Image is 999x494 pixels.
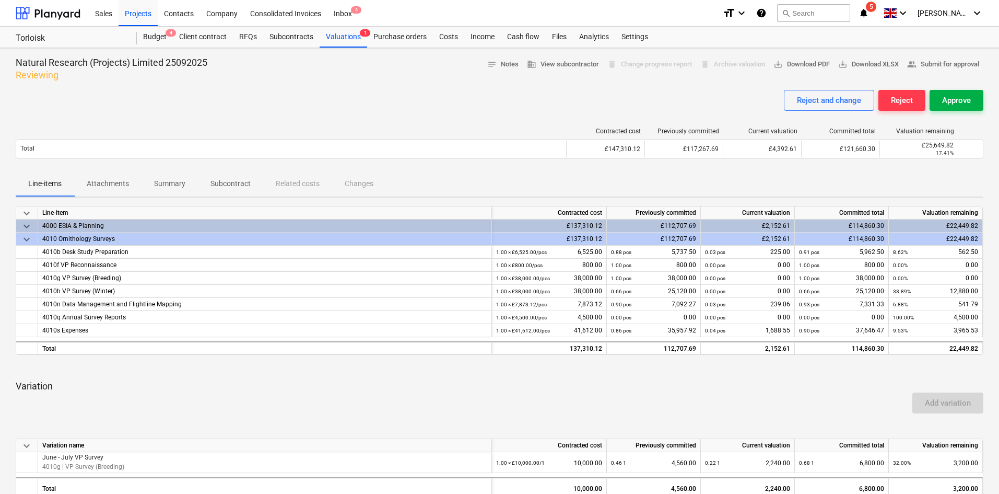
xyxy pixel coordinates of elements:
p: Line-items [28,178,62,189]
div: 4010g VP Survey (Breeding) [42,272,487,285]
small: 0.00 pcs [705,289,725,294]
i: keyboard_arrow_down [971,7,983,19]
div: Committed total [795,206,889,220]
div: 0.00 [705,259,790,272]
div: 38,000.00 [496,272,602,285]
small: 0.66 pcs [799,289,819,294]
iframe: Chat Widget [947,444,999,494]
span: [PERSON_NAME] [918,9,970,17]
a: RFQs [233,27,263,48]
small: 1.00 × £4,500.00 / pcs [496,315,547,320]
p: Variation [16,380,983,393]
small: 33.89% [893,289,911,294]
span: notes [487,60,497,69]
div: £117,267.69 [644,141,723,157]
div: 0.00 [611,311,696,324]
span: keyboard_arrow_down [20,233,33,246]
div: 0.00 [705,311,790,324]
small: 0.00 pcs [611,315,631,320]
button: Notes [483,56,523,73]
div: 25,120.00 [799,285,884,298]
div: Approve [942,94,971,107]
div: 35,957.92 [611,324,696,337]
div: £114,860.30 [795,233,889,246]
div: 7,331.33 [799,298,884,311]
div: 5,962.50 [799,246,884,259]
small: 17.41% [936,150,954,156]
div: 112,707.69 [611,342,696,355]
button: Search [777,4,850,22]
span: keyboard_arrow_down [20,207,33,220]
a: Subcontracts [263,27,320,48]
div: £137,310.12 [492,233,607,246]
div: 6,800.00 [799,452,884,474]
div: Previously committed [649,128,719,135]
small: 0.46 1 [611,460,626,466]
div: Previously committed [607,206,701,220]
div: 239.06 [705,298,790,311]
small: 1.00 × £10,000.00 / 1 [496,460,545,466]
div: 0.00 [705,272,790,285]
span: Download PDF [773,59,830,71]
span: save_alt [838,60,848,69]
a: Income [464,27,501,48]
div: Contracted cost [492,206,607,220]
small: 1.00 pcs [799,275,819,281]
small: 0.00% [893,262,908,268]
i: keyboard_arrow_down [735,7,748,19]
a: Budget4 [137,27,173,48]
div: Contracted cost [492,439,607,452]
div: 4,500.00 [496,311,602,324]
button: Download PDF [769,56,834,73]
span: Notes [487,59,519,71]
div: 800.00 [799,259,884,272]
div: 0.00 [893,259,978,272]
small: 8.62% [893,249,908,255]
div: 4,500.00 [893,311,978,324]
div: Valuations [320,27,367,48]
small: 0.00% [893,275,908,281]
div: 4000 ESIA & Planning [42,220,487,233]
div: 4010n Data Management and Flightline Mapping [42,298,487,311]
i: keyboard_arrow_down [897,7,909,19]
span: View subcontractor [527,59,599,71]
button: Reject [878,90,925,111]
div: 4010s Expenses [42,324,487,337]
div: 38,000.00 [496,285,602,298]
div: Variation name [38,439,492,452]
small: 1.00 × £41,612.00 / pcs [496,328,550,334]
div: Files [546,27,573,48]
div: 7,873.12 [496,298,602,311]
small: 6.88% [893,302,908,307]
small: 1.00 × £6,525.00 / pcs [496,249,547,255]
small: 1.00 × £7,873.12 / pcs [496,302,547,307]
small: 0.88 pcs [611,249,631,255]
span: 5 [866,2,876,12]
div: Committed total [795,439,889,452]
i: Knowledge base [756,7,767,19]
div: 2,240.00 [705,452,790,474]
div: 5,737.50 [611,246,696,259]
div: 41,612.00 [496,324,602,337]
div: Reject and change [797,94,861,107]
small: 0.86 pcs [611,328,631,334]
small: 0.22 1 [705,460,720,466]
a: Purchase orders [367,27,433,48]
p: Natural Research (Projects) Limited 25092025 [16,56,207,69]
div: £4,392.61 [723,141,801,157]
div: 38,000.00 [611,272,696,285]
small: 100.00% [893,315,914,320]
div: 800.00 [611,259,696,272]
div: 137,310.12 [496,342,602,355]
p: Reviewing [16,69,207,82]
small: 1.00 pcs [799,262,819,268]
div: 800.00 [496,259,602,272]
div: 6,525.00 [496,246,602,259]
small: 1.00 pcs [611,262,631,268]
small: 0.03 pcs [705,302,725,307]
span: business [527,60,536,69]
div: 25,120.00 [611,285,696,298]
i: notifications [859,7,869,19]
div: Line-item [38,206,492,220]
